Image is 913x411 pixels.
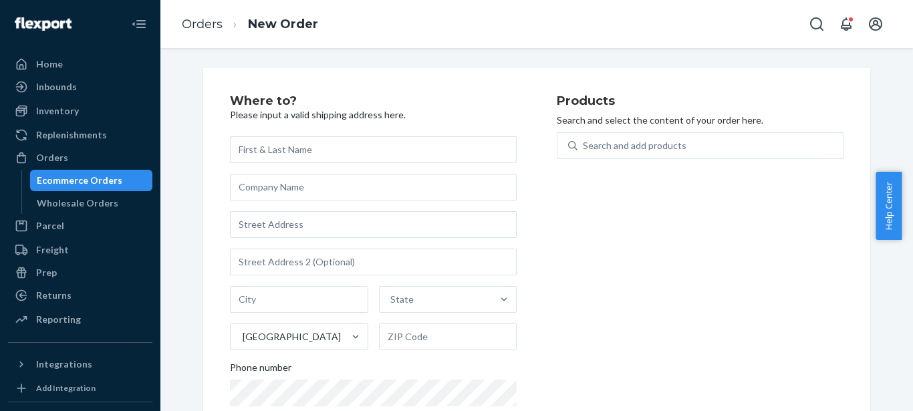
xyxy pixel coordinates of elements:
[8,309,152,330] a: Reporting
[803,11,830,37] button: Open Search Box
[126,11,152,37] button: Close Navigation
[876,172,902,240] button: Help Center
[557,114,843,127] p: Search and select the content of your order here.
[230,211,517,238] input: Street Address
[8,124,152,146] a: Replenishments
[557,95,843,108] h2: Products
[379,323,517,350] input: ZIP Code
[230,249,517,275] input: Street Address 2 (Optional)
[8,239,152,261] a: Freight
[230,95,517,108] h2: Where to?
[230,361,291,380] span: Phone number
[243,330,341,344] div: [GEOGRAPHIC_DATA]
[230,136,517,163] input: First & Last Name
[583,139,686,152] div: Search and add products
[8,354,152,375] button: Integrations
[230,108,517,122] p: Please input a valid shipping address here.
[36,313,81,326] div: Reporting
[8,147,152,168] a: Orders
[36,266,57,279] div: Prep
[182,17,223,31] a: Orders
[36,128,107,142] div: Replenishments
[36,289,72,302] div: Returns
[241,330,243,344] input: [GEOGRAPHIC_DATA]
[8,76,152,98] a: Inbounds
[36,151,68,164] div: Orders
[36,382,96,394] div: Add Integration
[36,57,63,71] div: Home
[8,53,152,75] a: Home
[36,104,79,118] div: Inventory
[36,243,69,257] div: Freight
[36,80,77,94] div: Inbounds
[862,11,889,37] button: Open account menu
[230,174,517,200] input: Company Name
[8,100,152,122] a: Inventory
[37,196,118,210] div: Wholesale Orders
[248,17,318,31] a: New Order
[230,286,368,313] input: City
[8,215,152,237] a: Parcel
[30,192,153,214] a: Wholesale Orders
[36,219,64,233] div: Parcel
[8,380,152,396] a: Add Integration
[15,17,72,31] img: Flexport logo
[833,11,860,37] button: Open notifications
[36,358,92,371] div: Integrations
[30,170,153,191] a: Ecommerce Orders
[37,174,122,187] div: Ecommerce Orders
[8,285,152,306] a: Returns
[171,5,329,44] ol: breadcrumbs
[390,293,414,306] div: State
[8,262,152,283] a: Prep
